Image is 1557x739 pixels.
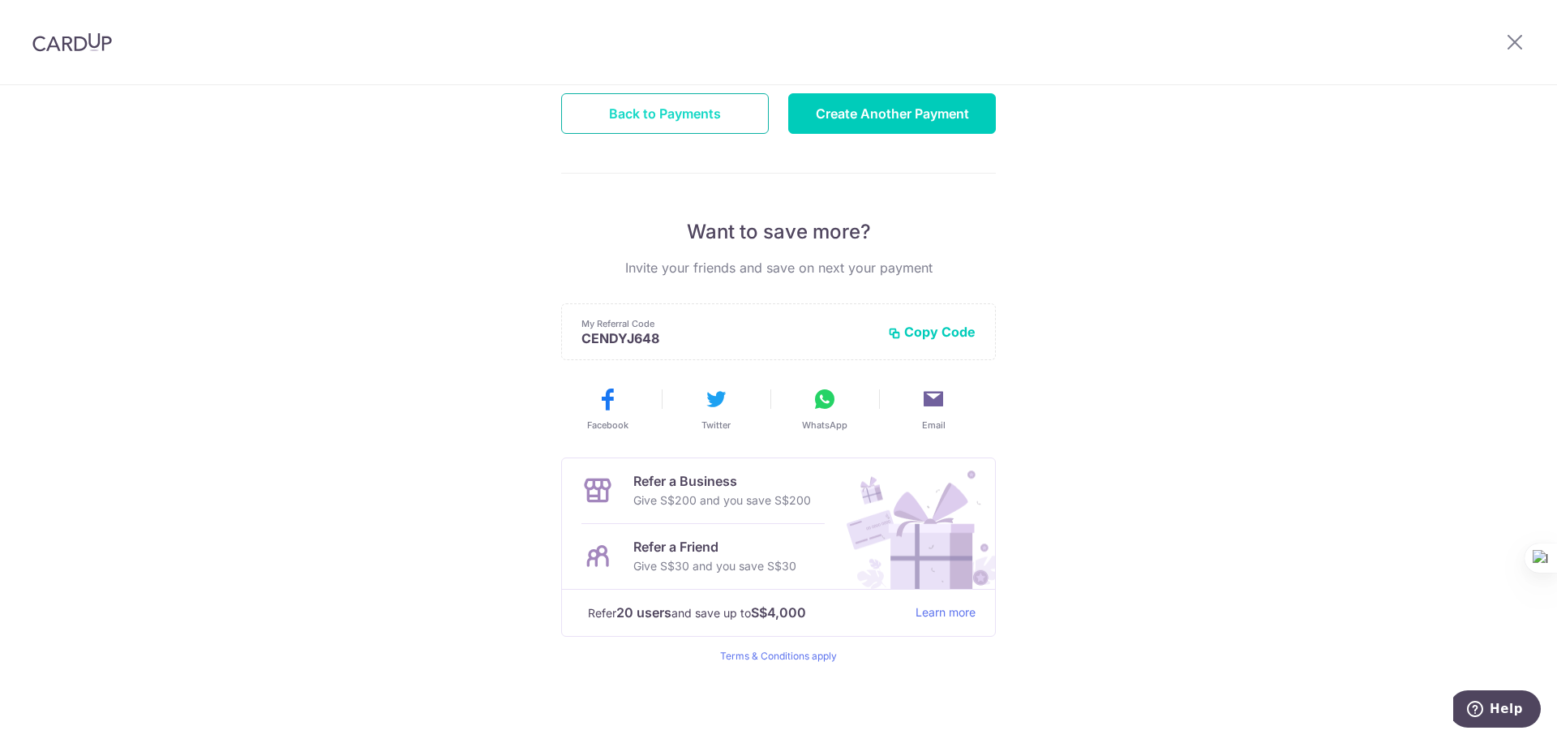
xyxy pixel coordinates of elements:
[633,491,811,510] p: Give S$200 and you save S$200
[777,386,873,432] button: WhatsApp
[633,471,811,491] p: Refer a Business
[633,537,796,556] p: Refer a Friend
[802,419,847,432] span: WhatsApp
[668,386,764,432] button: Twitter
[32,32,112,52] img: CardUp
[561,219,996,245] p: Want to save more?
[581,317,875,330] p: My Referral Code
[831,458,995,589] img: Refer
[888,324,976,340] button: Copy Code
[788,93,996,134] button: Create Another Payment
[1453,690,1541,731] iframe: Opens a widget where you can find more information
[588,603,903,623] p: Refer and save up to
[886,386,981,432] button: Email
[581,330,875,346] p: CENDYJ648
[561,258,996,277] p: Invite your friends and save on next your payment
[616,603,671,622] strong: 20 users
[751,603,806,622] strong: S$4,000
[560,386,655,432] button: Facebook
[720,650,837,662] a: Terms & Conditions apply
[922,419,946,432] span: Email
[633,556,796,576] p: Give S$30 and you save S$30
[916,603,976,623] a: Learn more
[587,419,628,432] span: Facebook
[561,93,769,134] button: Back to Payments
[701,419,731,432] span: Twitter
